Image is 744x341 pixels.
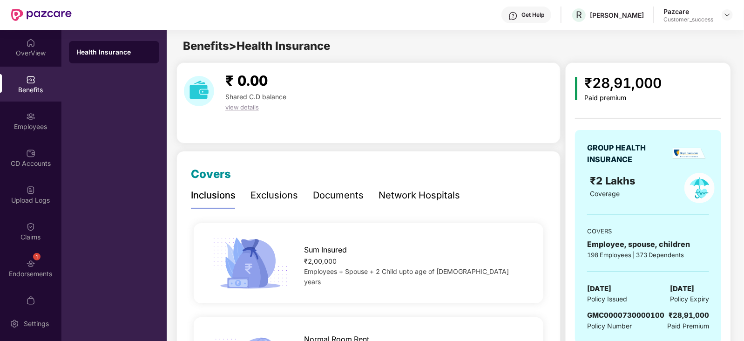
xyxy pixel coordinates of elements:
[663,7,713,16] div: Pazcare
[576,9,582,20] span: R
[724,11,731,19] img: svg+xml;base64,PHN2ZyBpZD0iRHJvcGRvd24tMzJ4MzIiIHhtbG5zPSJodHRwOi8vd3d3LnczLm9yZy8yMDAwL3N2ZyIgd2...
[587,311,664,320] span: GMC0000730000100
[26,38,35,48] img: svg+xml;base64,PHN2ZyBpZD0iSG9tZSIgeG1sbnM9Imh0dHA6Ly93d3cudzMub3JnLzIwMDAvc3ZnIiB3aWR0aD0iMjAiIG...
[590,190,620,198] span: Coverage
[508,11,518,20] img: svg+xml;base64,PHN2ZyBpZD0iSGVscC0zMngzMiIgeG1sbnM9Imh0dHA6Ly93d3cudzMub3JnLzIwMDAvc3ZnIiB3aWR0aD...
[183,39,330,53] span: Benefits > Health Insurance
[669,310,709,321] div: ₹28,91,000
[225,93,286,101] span: Shared C.D balance
[587,142,669,165] div: GROUP HEALTH INSURANCE
[313,188,364,203] div: Documents
[191,188,236,203] div: Inclusions
[673,148,706,159] img: insurerLogo
[590,175,638,187] span: ₹2 Lakhs
[250,188,298,203] div: Exclusions
[26,222,35,232] img: svg+xml;base64,PHN2ZyBpZD0iQ2xhaW0iIHhtbG5zPSJodHRwOi8vd3d3LnczLm9yZy8yMDAwL3N2ZyIgd2lkdGg9IjIwIi...
[26,185,35,195] img: svg+xml;base64,PHN2ZyBpZD0iVXBsb2FkX0xvZ3MiIGRhdGEtbmFtZT0iVXBsb2FkIExvZ3MiIHhtbG5zPSJodHRwOi8vd3...
[21,319,52,328] div: Settings
[521,11,544,19] div: Get Help
[587,322,632,330] span: Policy Number
[26,112,35,121] img: svg+xml;base64,PHN2ZyBpZD0iRW1wbG95ZWVzIiB4bWxucz0iaHR0cDovL3d3dy53My5vcmcvMjAwMC9zdmciIHdpZHRoPS...
[585,94,662,102] div: Paid premium
[670,294,709,304] span: Policy Expiry
[575,77,577,100] img: icon
[26,296,35,305] img: svg+xml;base64,PHN2ZyBpZD0iTXlfT3JkZXJzIiBkYXRhLW5hbWU9Ik15IE9yZGVycyIgeG1sbnM9Imh0dHA6Ly93d3cudz...
[304,244,347,256] span: Sum Insured
[184,76,214,106] img: download
[26,259,35,268] img: svg+xml;base64,PHN2ZyBpZD0iRW5kb3JzZW1lbnRzIiB4bWxucz0iaHR0cDovL3d3dy53My5vcmcvMjAwMC9zdmciIHdpZH...
[587,250,709,259] div: 198 Employees | 373 Dependents
[379,188,460,203] div: Network Hospitals
[587,226,709,236] div: COVERS
[587,239,709,250] div: Employee, spouse, children
[670,283,694,294] span: [DATE]
[587,283,611,294] span: [DATE]
[210,235,291,292] img: icon
[663,16,713,23] div: Customer_success
[26,149,35,158] img: svg+xml;base64,PHN2ZyBpZD0iQ0RfQWNjb3VudHMiIGRhdGEtbmFtZT0iQ0QgQWNjb3VudHMiIHhtbG5zPSJodHRwOi8vd3...
[304,267,509,286] span: Employees + Spouse + 2 Child upto age of [DEMOGRAPHIC_DATA] years
[667,321,709,331] span: Paid Premium
[11,9,72,21] img: New Pazcare Logo
[590,11,644,20] div: [PERSON_NAME]
[585,72,662,94] div: ₹28,91,000
[191,167,231,181] span: Covers
[225,72,268,89] span: ₹ 0.00
[76,48,152,57] div: Health Insurance
[26,75,35,84] img: svg+xml;base64,PHN2ZyBpZD0iQmVuZWZpdHMiIHhtbG5zPSJodHRwOi8vd3d3LnczLm9yZy8yMDAwL3N2ZyIgd2lkdGg9Ij...
[587,294,627,304] span: Policy Issued
[304,256,528,266] div: ₹2,00,000
[225,103,259,111] span: view details
[10,319,19,328] img: svg+xml;base64,PHN2ZyBpZD0iU2V0dGluZy0yMHgyMCIgeG1sbnM9Imh0dHA6Ly93d3cudzMub3JnLzIwMDAvc3ZnIiB3aW...
[684,173,715,203] img: policyIcon
[33,253,41,260] div: 1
